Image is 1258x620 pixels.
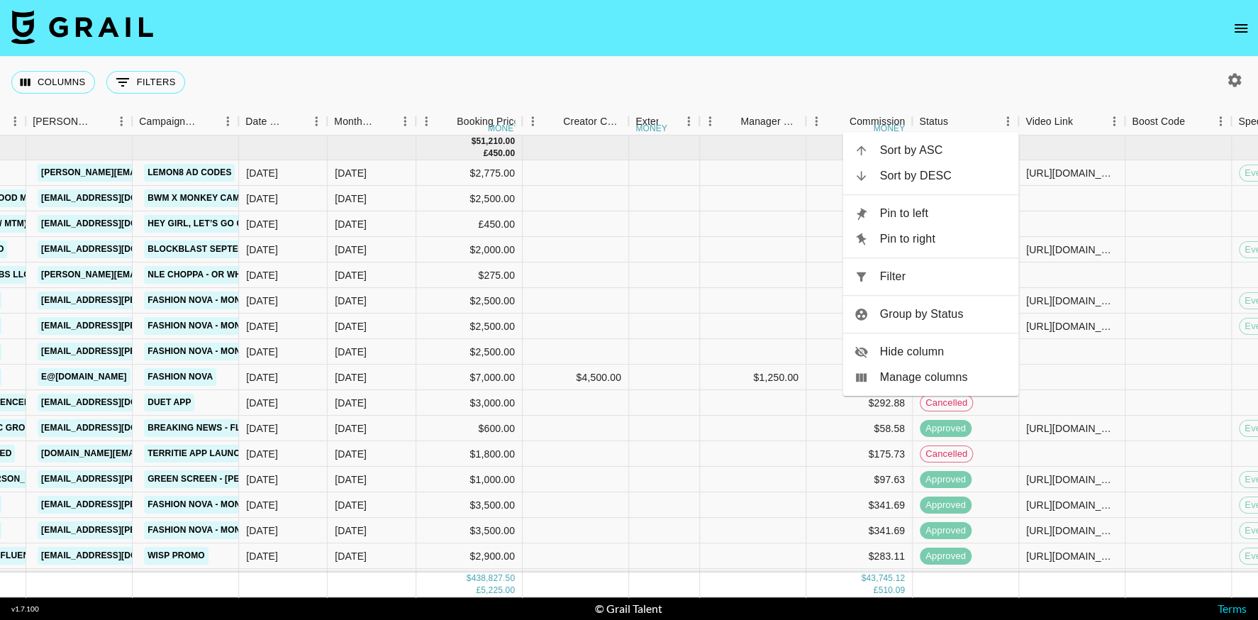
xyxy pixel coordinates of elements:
[38,240,196,258] a: [EMAIL_ADDRESS][DOMAIN_NAME]
[806,111,827,132] button: Menu
[1026,319,1118,333] div: https://www.tiktok.com/@internetbastard/video/7413781696211995946?_t=8pfQZGGHY5f&_r=1
[335,294,367,308] div: Sep '24
[38,164,342,182] a: [PERSON_NAME][EMAIL_ADDRESS][PERSON_NAME][DOMAIN_NAME]
[522,108,628,135] div: Creator Commmission Override
[246,447,278,461] div: 05/09/2024
[197,111,217,131] button: Sort
[1026,294,1118,308] div: https://www.tiktok.com/@internetbastard/video/7416821258572156203?_t=8q2iWfFyFb9&_r=1
[144,394,194,411] a: Duet App
[416,288,523,314] div: $2,500.00
[874,585,879,597] div: £
[740,108,798,135] div: Manager Commmission Override
[471,572,515,585] div: 438,827.50
[38,419,196,437] a: [EMAIL_ADDRESS][DOMAIN_NAME]
[873,124,905,133] div: money
[806,339,913,365] div: $244.06
[144,496,270,514] a: Fashion Nova - Month 3/6
[416,160,523,186] div: $2,775.00
[335,498,367,512] div: Sep '24
[246,166,278,180] div: 12/09/2024
[106,71,185,94] button: Show filters
[997,111,1018,132] button: Menu
[334,108,374,135] div: Month Due
[416,211,523,237] div: £450.00
[144,164,235,182] a: Lemon8 Ad Codes
[416,365,523,390] div: $7,000.00
[335,447,367,461] div: Sep '24
[1026,243,1118,257] div: https://www.tiktok.com/@divinerapsing/video/7418675674925288735?_r=1&_t=8q1cBrFsTt4
[246,345,278,359] div: 18/09/2024
[38,317,269,335] a: [EMAIL_ADDRESS][PERSON_NAME][DOMAIN_NAME]
[481,585,515,597] div: 5,225.00
[144,419,307,437] a: Breaking News - flowerovlove
[91,111,111,131] button: Sort
[806,262,913,288] div: $26.85
[1073,111,1093,131] button: Sort
[806,467,913,492] div: $97.63
[806,569,913,594] div: $39.05
[144,521,270,539] a: Fashion Nova - Month 2/6
[437,111,457,131] button: Sort
[246,421,278,436] div: 06/09/2024
[699,111,720,132] button: Menu
[543,111,563,131] button: Sort
[678,111,699,132] button: Menu
[912,108,1018,135] div: Status
[1026,472,1118,487] div: https://www.youtube.com/shorts/mK2dOTORwas
[920,397,972,410] span: cancelled
[861,572,866,585] div: $
[144,240,267,258] a: blockblast september
[38,394,196,411] a: [EMAIL_ADDRESS][DOMAIN_NAME]
[335,345,367,359] div: Sep '24
[416,237,523,262] div: $2,000.00
[144,445,299,463] a: TerriTie App Launch Campaign
[699,108,806,135] div: Manager Commmission Override
[416,314,523,339] div: $2,500.00
[246,192,278,206] div: 21/08/2024
[1227,14,1255,43] button: open drawer
[335,396,367,410] div: Sep '24
[38,521,269,539] a: [EMAIL_ADDRESS][PERSON_NAME][DOMAIN_NAME]
[33,108,91,135] div: [PERSON_NAME]
[830,111,850,131] button: Sort
[806,518,913,543] div: $341.69
[416,186,523,211] div: $2,500.00
[806,186,913,211] div: $244.06
[880,369,1008,386] span: Manage columns
[38,189,196,207] a: [EMAIL_ADDRESS][DOMAIN_NAME]
[217,111,238,132] button: Menu
[920,499,972,512] span: approved
[488,148,515,160] div: 450.00
[484,148,489,160] div: £
[948,111,968,131] button: Sort
[335,268,367,282] div: Sep '24
[416,518,523,543] div: $3,500.00
[920,524,972,538] span: approved
[335,243,367,257] div: Sep '24
[245,108,286,135] div: Date Created
[144,189,270,207] a: BWM x Monkey Campaign
[111,111,132,132] button: Menu
[806,237,913,262] div: $195.25
[635,124,667,133] div: money
[1025,108,1073,135] div: Video Link
[38,292,269,309] a: [EMAIL_ADDRESS][PERSON_NAME][DOMAIN_NAME]
[1026,498,1118,512] div: https://www.tiktok.com/@maynardstv/video/7428246773065518382?lang=en
[806,492,913,518] div: $341.69
[920,473,972,487] span: approved
[335,421,367,436] div: Sep '24
[416,339,523,365] div: $2,500.00
[38,368,130,386] a: e@[DOMAIN_NAME]
[880,205,1008,222] span: Pin to left
[11,71,95,94] button: Select columns
[38,343,269,360] a: [EMAIL_ADDRESS][PERSON_NAME][DOMAIN_NAME]
[38,470,269,488] a: [EMAIL_ADDRESS][PERSON_NAME][DOMAIN_NAME]
[1185,111,1205,131] button: Sort
[806,390,913,416] div: $292.88
[880,343,1008,360] span: Hide column
[416,543,523,569] div: $2,900.00
[246,243,278,257] div: 03/09/2024
[286,111,306,131] button: Sort
[457,108,519,135] div: Booking Price
[38,215,196,233] a: [EMAIL_ADDRESS][DOMAIN_NAME]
